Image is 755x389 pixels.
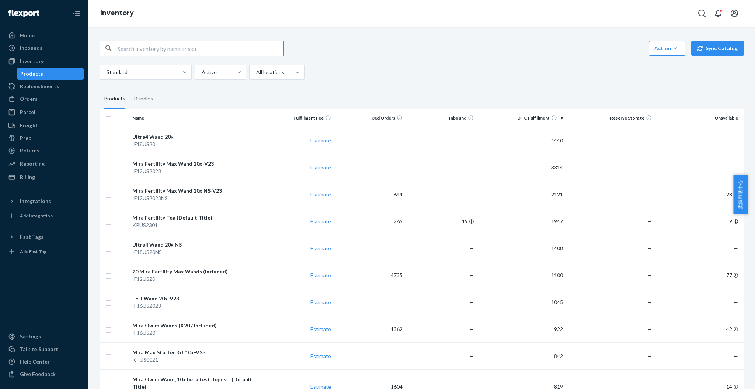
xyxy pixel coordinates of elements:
span: — [647,299,652,305]
td: 28 [655,181,744,208]
a: Freight [4,120,84,131]
td: 265 [334,208,405,235]
td: 19 [406,208,477,235]
button: Integrations [4,195,84,207]
div: IF12US20 [132,275,260,283]
div: IF16US2023 [132,302,260,310]
div: Reporting [20,160,45,168]
a: Estimate [310,218,331,224]
a: Returns [4,145,84,156]
button: Open notifications [711,6,726,21]
td: 42 [655,316,744,342]
span: — [647,218,652,224]
div: Mira Fertility Max Wand 20x-V23 [132,160,260,168]
th: Name [129,109,263,127]
a: Replenishments [4,80,84,92]
button: Close Navigation [69,6,84,21]
div: Returns [20,147,39,154]
button: Open account menu [727,6,742,21]
a: Estimate [310,164,331,171]
div: Inventory [20,58,44,65]
div: FSH Wand 20x-V23 [132,295,260,302]
button: Action [649,41,685,56]
a: Prep [4,132,84,144]
div: Parcel [20,109,35,116]
a: Products [17,68,84,80]
a: Parcel [4,106,84,118]
div: Prep [20,134,31,142]
div: Settings [20,333,41,340]
span: — [734,245,738,251]
span: — [647,245,652,251]
span: — [734,164,738,171]
div: Ultra4 Wand 20x NS [132,241,260,248]
div: IF12US2023NS [132,194,260,202]
span: — [734,137,738,144]
div: Add Fast Tag [20,248,46,255]
div: Billing [20,173,35,181]
a: Estimate [310,137,331,144]
td: 4440 [477,127,566,154]
a: Reporting [4,158,84,170]
div: Mira Ovum Wands (X20 / Included) [132,322,260,329]
td: 1947 [477,208,566,235]
a: Estimate [310,353,331,359]
td: 644 [334,181,405,208]
a: Inbounds [4,42,84,54]
div: Action [654,45,680,52]
a: Estimate [310,245,331,251]
a: Estimate [310,299,331,305]
div: KPUS2301 [132,221,260,229]
div: Integrations [20,197,51,205]
span: — [734,353,738,359]
img: Flexport logo [8,10,39,17]
span: — [647,353,652,359]
span: — [647,164,652,171]
a: Estimate [310,191,331,197]
a: Talk to Support [4,343,84,355]
td: ― [334,289,405,316]
div: Add Integration [20,213,53,219]
span: — [647,326,652,332]
button: Sync Catalog [691,41,744,56]
th: DTC Fulfillment [477,109,566,127]
span: — [647,191,652,197]
div: Help Center [20,358,50,365]
input: Standard [106,69,107,76]
td: 3314 [477,154,566,181]
td: 1408 [477,235,566,262]
a: Estimate [310,272,331,278]
div: Give Feedback [20,371,56,378]
th: Reserve Storage [566,109,655,127]
a: Estimate [310,326,331,332]
td: 2121 [477,181,566,208]
td: ― [334,127,405,154]
span: 卖家帮助中心 [733,175,748,214]
a: Billing [4,171,84,183]
ol: breadcrumbs [94,3,140,24]
div: Mira Fertility Max Wand 20x NS-V23 [132,187,260,194]
a: Orders [4,93,84,105]
a: Add Fast Tag [4,246,84,258]
a: Add Integration [4,210,84,222]
th: Unavailable [655,109,744,127]
td: ― [334,342,405,369]
td: 1100 [477,262,566,289]
td: 77 [655,262,744,289]
div: IF18US20NS [132,248,260,256]
span: — [469,245,474,251]
div: Bundles [134,89,153,109]
span: — [469,326,474,332]
td: 1045 [477,289,566,316]
div: Ultra4 Wand 20x [132,133,260,141]
div: Products [104,89,125,109]
div: Home [20,32,35,39]
span: — [647,137,652,144]
button: Fast Tags [4,231,84,243]
div: Fast Tags [20,233,44,241]
div: Talk to Support [20,345,58,353]
th: 30d Orders [334,109,405,127]
span: — [469,272,474,278]
td: ― [334,235,405,262]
